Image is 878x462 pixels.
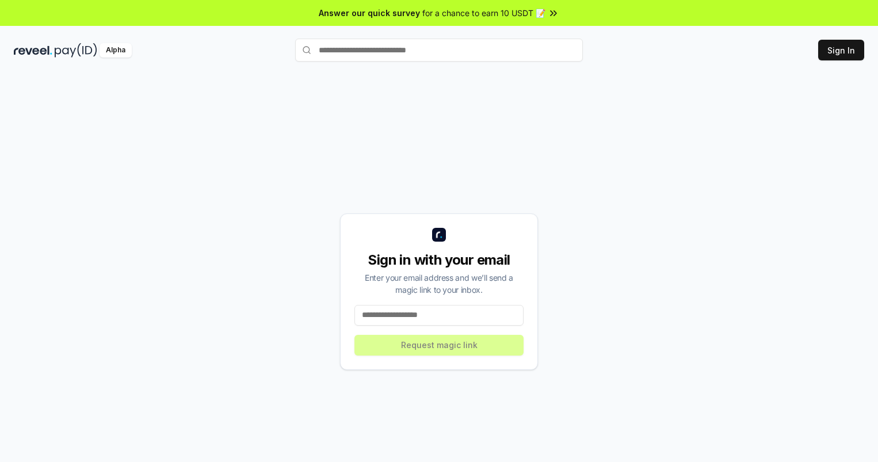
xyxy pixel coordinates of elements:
span: Answer our quick survey [319,7,420,19]
button: Sign In [818,40,864,60]
span: for a chance to earn 10 USDT 📝 [422,7,545,19]
img: reveel_dark [14,43,52,58]
img: logo_small [432,228,446,242]
div: Alpha [100,43,132,58]
div: Enter your email address and we’ll send a magic link to your inbox. [354,272,524,296]
div: Sign in with your email [354,251,524,269]
img: pay_id [55,43,97,58]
